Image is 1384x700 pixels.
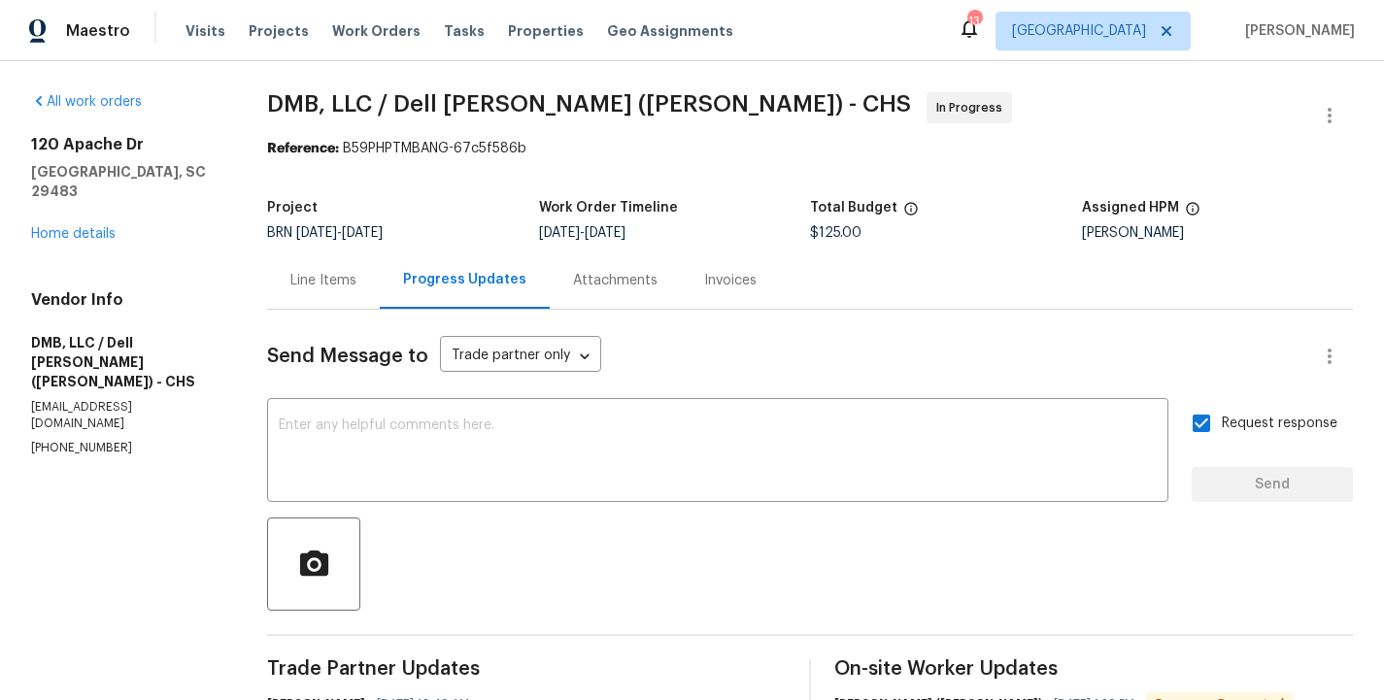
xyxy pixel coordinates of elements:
[31,227,116,241] a: Home details
[1185,201,1200,226] span: The hpm assigned to this work order.
[267,659,786,679] span: Trade Partner Updates
[1237,21,1355,41] span: [PERSON_NAME]
[1222,414,1337,434] span: Request response
[332,21,421,41] span: Work Orders
[31,95,142,109] a: All work orders
[440,341,601,373] div: Trade partner only
[31,135,220,154] h2: 120 Apache Dr
[444,24,485,38] span: Tasks
[31,440,220,456] p: [PHONE_NUMBER]
[539,226,625,240] span: -
[31,399,220,432] p: [EMAIL_ADDRESS][DOMAIN_NAME]
[1012,21,1146,41] span: [GEOGRAPHIC_DATA]
[810,226,861,240] span: $125.00
[967,12,981,31] div: 13
[539,226,580,240] span: [DATE]
[296,226,337,240] span: [DATE]
[267,226,383,240] span: BRN
[31,333,220,391] h5: DMB, LLC / Dell [PERSON_NAME] ([PERSON_NAME]) - CHS
[290,271,356,290] div: Line Items
[1082,201,1179,215] h5: Assigned HPM
[834,659,1353,679] span: On-site Worker Updates
[249,21,309,41] span: Projects
[539,201,678,215] h5: Work Order Timeline
[296,226,383,240] span: -
[607,21,733,41] span: Geo Assignments
[31,290,220,310] h4: Vendor Info
[585,226,625,240] span: [DATE]
[342,226,383,240] span: [DATE]
[31,162,220,201] h5: [GEOGRAPHIC_DATA], SC 29483
[810,201,897,215] h5: Total Budget
[573,271,658,290] div: Attachments
[936,98,1010,117] span: In Progress
[267,139,1353,158] div: B59PHPTMBANG-67c5f586b
[267,347,428,366] span: Send Message to
[508,21,584,41] span: Properties
[267,201,318,215] h5: Project
[66,21,130,41] span: Maestro
[267,92,911,116] span: DMB, LLC / Dell [PERSON_NAME] ([PERSON_NAME]) - CHS
[903,201,919,226] span: The total cost of line items that have been proposed by Opendoor. This sum includes line items th...
[186,21,225,41] span: Visits
[403,270,526,289] div: Progress Updates
[704,271,757,290] div: Invoices
[267,142,339,155] b: Reference:
[1082,226,1353,240] div: [PERSON_NAME]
